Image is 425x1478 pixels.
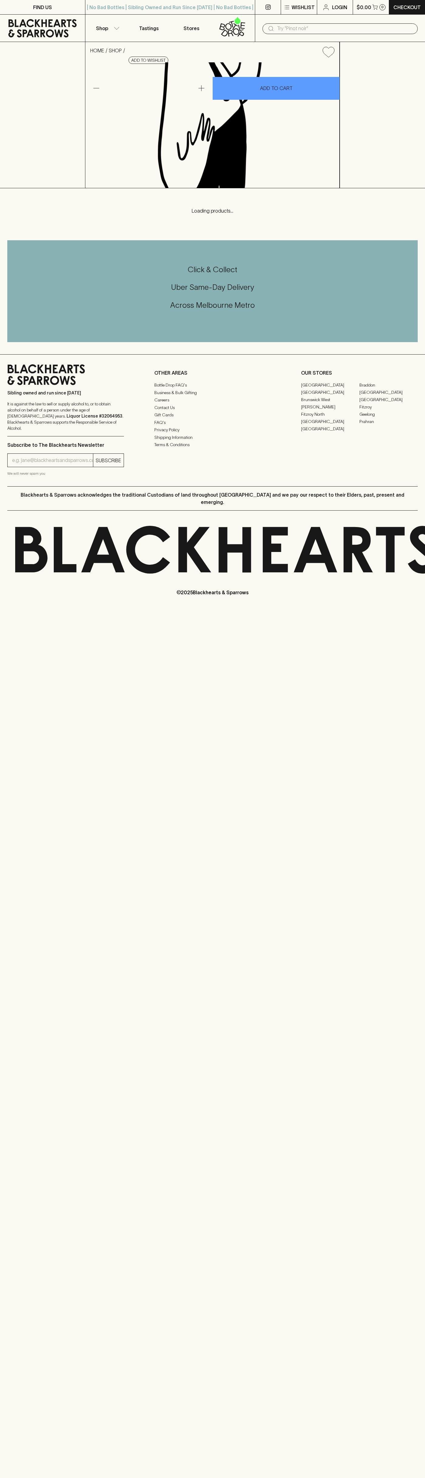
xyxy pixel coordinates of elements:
[7,282,418,292] h5: Uber Same-Day Delivery
[12,456,93,465] input: e.g. jane@blackheartsandsparrows.com.au
[154,426,271,434] a: Privacy Policy
[154,397,271,404] a: Careers
[7,441,124,449] p: Subscribe to The Blackhearts Newsletter
[301,381,359,389] a: [GEOGRAPHIC_DATA]
[301,403,359,411] a: [PERSON_NAME]
[154,441,271,449] a: Terms & Conditions
[277,24,413,33] input: Try "Pinot noir"
[90,48,104,53] a: HOME
[359,418,418,425] a: Prahran
[359,389,418,396] a: [GEOGRAPHIC_DATA]
[7,265,418,275] h5: Click & Collect
[301,396,359,403] a: Brunswick West
[154,369,271,376] p: OTHER AREAS
[33,4,52,11] p: FIND US
[154,389,271,396] a: Business & Bulk Gifting
[7,401,124,431] p: It is against the law to sell or supply alcohol to, or to obtain alcohol on behalf of a person un...
[301,425,359,432] a: [GEOGRAPHIC_DATA]
[85,15,128,42] button: Shop
[96,25,108,32] p: Shop
[320,44,337,60] button: Add to wishlist
[128,15,170,42] a: Tastings
[359,411,418,418] a: Geelong
[129,57,168,64] button: Add to wishlist
[213,77,340,100] button: ADD TO CART
[301,369,418,376] p: OUR STORES
[7,470,124,477] p: We will never spam you
[183,25,199,32] p: Stores
[154,382,271,389] a: Bottle Drop FAQ's
[332,4,347,11] p: Login
[170,15,213,42] a: Stores
[359,396,418,403] a: [GEOGRAPHIC_DATA]
[96,457,121,464] p: SUBSCRIBE
[292,4,315,11] p: Wishlist
[109,48,122,53] a: SHOP
[139,25,159,32] p: Tastings
[7,390,124,396] p: Sibling owned and run since [DATE]
[357,4,371,11] p: $0.00
[381,5,384,9] p: 0
[154,434,271,441] a: Shipping Information
[85,62,339,188] img: The Season of Seltzer Pack
[359,403,418,411] a: Fitzroy
[93,454,124,467] button: SUBSCRIBE
[301,411,359,418] a: Fitzroy North
[67,414,122,418] strong: Liquor License #32064953
[301,418,359,425] a: [GEOGRAPHIC_DATA]
[12,491,413,506] p: Blackhearts & Sparrows acknowledges the traditional Custodians of land throughout [GEOGRAPHIC_DAT...
[359,381,418,389] a: Braddon
[154,404,271,411] a: Contact Us
[6,207,419,214] p: Loading products...
[154,411,271,419] a: Gift Cards
[393,4,421,11] p: Checkout
[7,240,418,342] div: Call to action block
[7,300,418,310] h5: Across Melbourne Metro
[154,419,271,426] a: FAQ's
[301,389,359,396] a: [GEOGRAPHIC_DATA]
[260,85,293,92] p: ADD TO CART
